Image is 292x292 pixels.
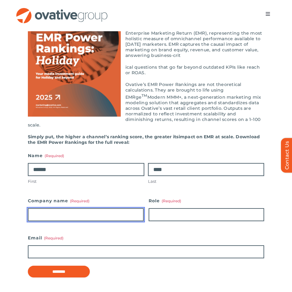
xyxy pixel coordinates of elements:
span: (Required) [162,199,181,203]
a: OG_Full_horizontal_RGB [15,7,108,13]
span: (Required) [70,199,89,203]
label: Role [149,196,264,205]
b: impact on EMR at scale. Download the EMR Power Rankings for the full reveal: [28,134,260,145]
b: Simply put, the higher a channel’s ranking score, the greater its [28,134,179,140]
legend: Name [28,151,64,160]
span: (Required) [45,153,64,158]
label: Last [148,178,264,184]
p: ical questions that go far beyond outdated KPIs like reach or ROAS. [28,64,264,75]
nav: Menu [259,8,277,20]
label: Company name [28,196,144,205]
label: Email [28,234,264,242]
p: Ovative’s EMR Power Rankings are not theoretical calculations. They are brought to life using EMR... [28,82,264,128]
sup: TM [142,93,147,98]
label: First [28,178,144,184]
p: Powered by Ovative’s proprietary EMRge™ platform, these rankings are built on the revolutionary p... [28,19,264,58]
span: (Required) [44,236,63,240]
